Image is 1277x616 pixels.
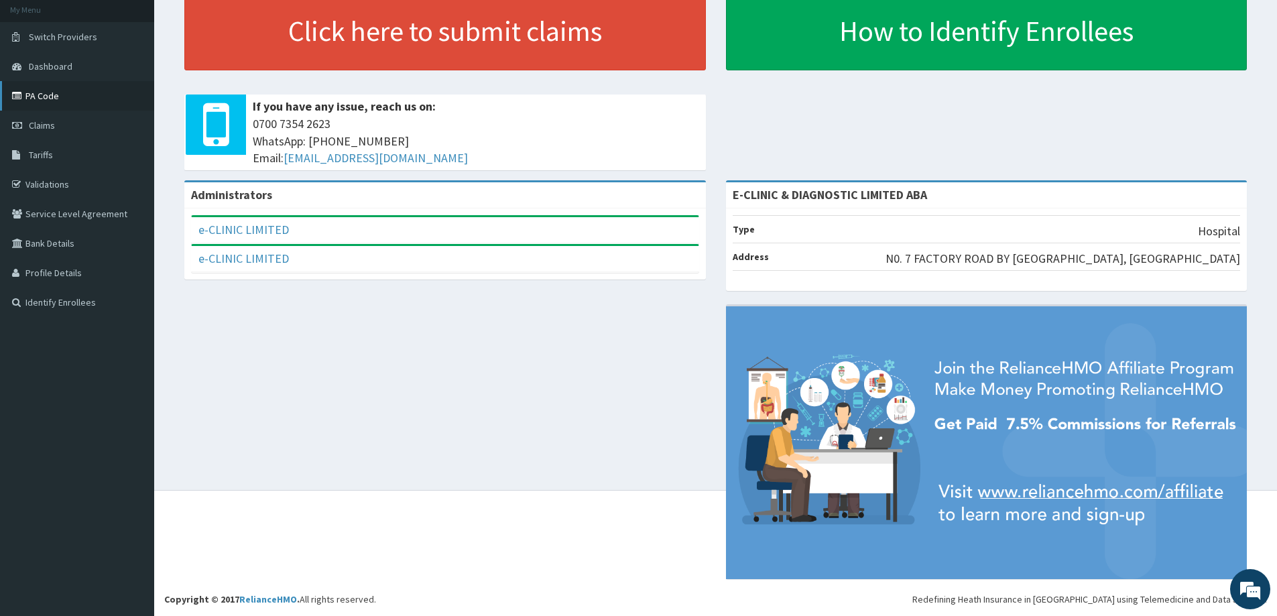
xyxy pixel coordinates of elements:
a: e-CLINIC LIMITED [198,251,289,266]
a: RelianceHMO [239,593,297,605]
b: Type [733,223,755,235]
span: Tariffs [29,149,53,161]
div: Redefining Heath Insurance in [GEOGRAPHIC_DATA] using Telemedicine and Data Science! [912,593,1267,606]
span: 0700 7354 2623 WhatsApp: [PHONE_NUMBER] Email: [253,115,699,167]
b: Administrators [191,187,272,202]
b: If you have any issue, reach us on: [253,99,436,114]
img: provider-team-banner.png [726,306,1248,579]
b: Address [733,251,769,263]
p: Hospital [1198,223,1240,240]
span: Switch Providers [29,31,97,43]
footer: All rights reserved. [154,490,1277,616]
strong: E-CLINIC & DIAGNOSTIC LIMITED ABA [733,187,927,202]
strong: Copyright © 2017 . [164,593,300,605]
span: Claims [29,119,55,131]
span: Dashboard [29,60,72,72]
p: N0. 7 FACTORY ROAD BY [GEOGRAPHIC_DATA], [GEOGRAPHIC_DATA] [886,250,1240,267]
a: [EMAIL_ADDRESS][DOMAIN_NAME] [284,150,468,166]
a: e-CLINIC LIMITED [198,222,289,237]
